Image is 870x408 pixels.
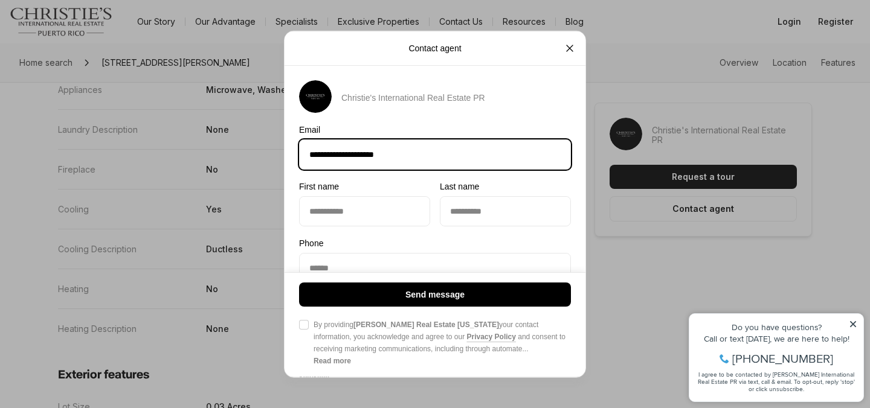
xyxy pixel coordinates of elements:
[15,74,172,97] span: I agree to be contacted by [PERSON_NAME] International Real Estate PR via text, call & email. To ...
[300,253,570,282] input: Phone
[50,57,150,69] span: [PHONE_NUMBER]
[440,197,570,226] input: Last name
[299,125,571,135] label: Email
[300,197,430,226] input: First name
[467,333,516,341] a: Privacy Policy
[341,93,485,103] p: Christie's International Real Estate PR
[314,319,571,355] span: By providing your contact information, you acknowledge and agree to our and consent to receiving ...
[13,27,175,36] div: Do you have questions?
[299,238,571,248] label: Phone
[300,140,570,169] input: Email
[440,182,571,191] label: Last name
[299,282,571,307] button: Send message
[408,43,461,53] p: Contact agent
[314,357,351,365] b: Read more
[13,39,175,47] div: Call or text [DATE], we are here to help!
[558,36,582,60] button: Close
[299,182,430,191] label: First name
[405,290,465,299] p: Send message
[353,320,499,329] b: [PERSON_NAME] Real Estate [US_STATE]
